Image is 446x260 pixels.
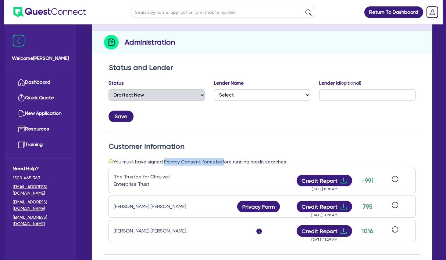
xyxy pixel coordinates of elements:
label: Lender Name [214,79,244,87]
button: Save [109,111,134,122]
button: Credit Reportdownload [297,225,352,237]
span: sync [392,202,398,208]
h2: Status and Lender [109,63,415,72]
button: Credit Reportdownload [297,175,352,186]
button: Privacy Form [237,201,280,212]
span: i [256,229,262,234]
span: sync [392,176,398,182]
button: sync [390,175,400,186]
img: training [18,141,25,148]
img: quest-connect-logo-blue [13,7,86,17]
a: Dropdown toggle [424,4,440,20]
img: quick-quote [18,94,25,101]
img: resources [18,125,25,133]
button: sync [390,201,400,212]
button: sync [390,226,400,236]
span: (optional) [340,80,361,86]
div: 1016 [360,226,375,236]
span: Welcome [PERSON_NAME] [12,55,69,62]
label: Lender Id [319,79,361,87]
img: icon-menu-close [13,35,24,46]
div: The Trustee for Chauvet Enterprise Trust [114,173,190,188]
div: 795 [360,202,375,211]
div: You must have signed Privacy Consent forms before running credit searches [109,158,416,166]
div: [PERSON_NAME] [PERSON_NAME] [114,203,190,210]
a: [EMAIL_ADDRESS][DOMAIN_NAME] [13,184,68,196]
a: Dashboard [13,75,68,90]
h2: Customer Information [109,142,416,151]
span: Need Help? [13,165,68,172]
a: [EMAIL_ADDRESS][DOMAIN_NAME] [13,199,68,212]
a: New Application [13,106,68,121]
h2: Administration [125,37,175,48]
a: Resources [13,121,68,137]
span: download [340,177,347,184]
div: -991 [360,176,375,185]
span: sync [392,226,398,233]
input: Search by name, application ID or mobile number... [131,7,314,17]
span: download [340,227,347,235]
a: Training [13,137,68,152]
span: download [340,203,347,210]
button: Credit Reportdownload [297,201,352,212]
label: Status [109,79,124,87]
a: Return To Dashboard [364,6,423,18]
div: [PERSON_NAME] [PERSON_NAME] [114,227,190,235]
span: 1300 465 363 [13,175,68,181]
img: new-application [18,110,25,117]
a: Quick Quote [13,90,68,106]
img: step-icon [104,35,119,49]
a: [EMAIL_ADDRESS][DOMAIN_NAME] [13,214,68,227]
span: warning [109,158,113,163]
